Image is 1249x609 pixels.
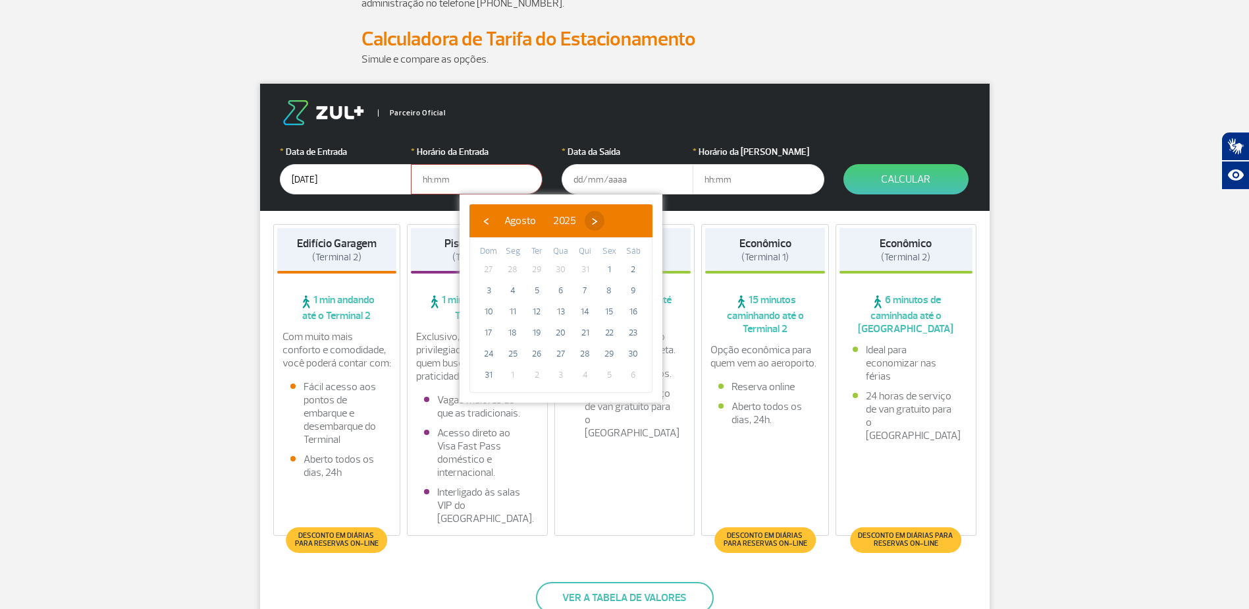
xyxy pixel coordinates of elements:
span: 29 [526,259,547,280]
span: 15 [598,301,620,322]
span: 28 [502,259,523,280]
span: (Terminal 2) [881,251,930,264]
span: (Terminal 1) [741,251,789,264]
input: dd/mm/aaaa [280,164,412,194]
li: Aberto todos os dias, 24h [290,453,384,479]
th: weekday [621,245,645,259]
label: Horário da [PERSON_NAME] [693,145,824,159]
span: Parceiro Oficial [378,109,446,117]
span: 7 [575,280,596,301]
span: 5 [526,280,547,301]
span: 11 [502,301,523,322]
span: Desconto em diárias para reservas on-line [293,532,381,548]
img: logo-zul.png [280,100,367,125]
bs-datepicker-container: calendar [460,194,662,403]
span: 12 [526,301,547,322]
span: 1 [502,364,523,386]
span: 4 [575,364,596,386]
strong: Edifício Garagem [297,237,377,250]
span: 15 minutos caminhando até o Terminal 2 [705,293,825,335]
th: weekday [477,245,501,259]
span: 6 [550,280,571,301]
button: 2025 [545,211,585,231]
li: Interligado às salas VIP do [GEOGRAPHIC_DATA]. [424,486,531,525]
span: 30 [550,259,571,280]
span: 4 [502,280,523,301]
li: Fácil acesso aos pontos de embarque e desembarque do Terminal [290,380,384,446]
li: Vagas maiores do que as tradicionais. [424,393,531,420]
p: Exclusivo, com localização privilegiada e ideal para quem busca conforto e praticidade. [416,330,539,383]
span: (Terminal 2) [312,251,361,264]
span: 29 [598,343,620,364]
span: Desconto em diárias para reservas on-line [857,532,955,548]
span: 13 [550,301,571,322]
span: 30 [623,343,644,364]
li: Reserva online [718,380,812,393]
button: ‹ [476,211,496,231]
div: Plugin de acessibilidade da Hand Talk. [1221,132,1249,190]
span: 1 [598,259,620,280]
span: 3 [478,280,499,301]
span: Desconto em diárias para reservas on-line [721,532,809,548]
span: 10 [478,301,499,322]
span: 8 [598,280,620,301]
th: weekday [573,245,597,259]
th: weekday [525,245,549,259]
strong: Piso Premium [444,237,510,250]
span: 9 [623,280,644,301]
span: 2025 [553,214,576,227]
p: Com muito mais conforto e comodidade, você poderá contar com: [282,330,392,370]
input: dd/mm/aaaa [562,164,693,194]
span: 2 [623,259,644,280]
p: Opção econômica para quem vem ao aeroporto. [710,343,820,370]
span: 27 [478,259,499,280]
span: 21 [575,322,596,343]
input: hh:mm [411,164,543,194]
label: Data de Entrada [280,145,412,159]
span: 3 [550,364,571,386]
button: Abrir recursos assistivos. [1221,161,1249,190]
span: 25 [502,343,523,364]
label: Data da Saída [562,145,693,159]
h2: Calculadora de Tarifa do Estacionamento [361,27,888,51]
span: 1 min andando até o Terminal 2 [277,293,397,322]
li: Ideal para economizar nas férias [853,343,959,383]
p: Simule e compare as opções. [361,51,888,67]
span: 23 [623,322,644,343]
input: hh:mm [693,164,824,194]
span: 31 [478,364,499,386]
li: 24 horas de serviço de van gratuito para o [GEOGRAPHIC_DATA] [571,387,678,440]
th: weekday [549,245,573,259]
span: 24 [478,343,499,364]
span: 27 [550,343,571,364]
span: 19 [526,322,547,343]
label: Horário da Entrada [411,145,543,159]
span: 22 [598,322,620,343]
button: Abrir tradutor de língua de sinais. [1221,132,1249,161]
span: 20 [550,322,571,343]
span: 18 [502,322,523,343]
span: 6 minutos de caminhada até o [GEOGRAPHIC_DATA] [839,293,972,335]
span: 26 [526,343,547,364]
span: 2 [526,364,547,386]
button: › [585,211,604,231]
strong: Econômico [739,237,791,250]
span: 16 [623,301,644,322]
span: 28 [575,343,596,364]
span: (Terminal 2) [452,251,502,264]
span: 5 [598,364,620,386]
button: Calcular [843,164,969,194]
li: Acesso direto ao Visa Fast Pass doméstico e internacional. [424,426,531,479]
li: 24 horas de serviço de van gratuito para o [GEOGRAPHIC_DATA] [853,390,959,442]
span: 14 [575,301,596,322]
li: Aberto todos os dias, 24h. [718,400,812,426]
button: Agosto [496,211,545,231]
span: 1 min andando até o Terminal 2 [411,293,544,322]
span: 17 [478,322,499,343]
span: 31 [575,259,596,280]
strong: Econômico [880,237,932,250]
bs-datepicker-navigation-view: ​ ​ ​ [476,212,604,225]
th: weekday [501,245,525,259]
